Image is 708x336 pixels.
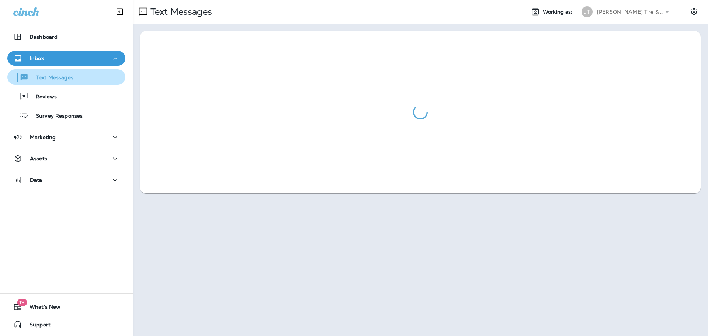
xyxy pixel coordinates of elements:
[7,30,125,44] button: Dashboard
[7,108,125,123] button: Survey Responses
[582,6,593,17] div: JT
[30,134,56,140] p: Marketing
[7,173,125,187] button: Data
[29,75,73,82] p: Text Messages
[147,6,212,17] p: Text Messages
[543,9,574,15] span: Working as:
[110,4,130,19] button: Collapse Sidebar
[30,177,42,183] p: Data
[30,156,47,162] p: Assets
[7,51,125,66] button: Inbox
[29,34,58,40] p: Dashboard
[28,94,57,101] p: Reviews
[7,299,125,314] button: 19What's New
[28,113,83,120] p: Survey Responses
[7,151,125,166] button: Assets
[30,55,44,61] p: Inbox
[597,9,663,15] p: [PERSON_NAME] Tire & Auto
[22,322,51,330] span: Support
[7,89,125,104] button: Reviews
[22,304,60,313] span: What's New
[687,5,701,18] button: Settings
[17,299,27,306] span: 19
[7,130,125,145] button: Marketing
[7,317,125,332] button: Support
[7,69,125,85] button: Text Messages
